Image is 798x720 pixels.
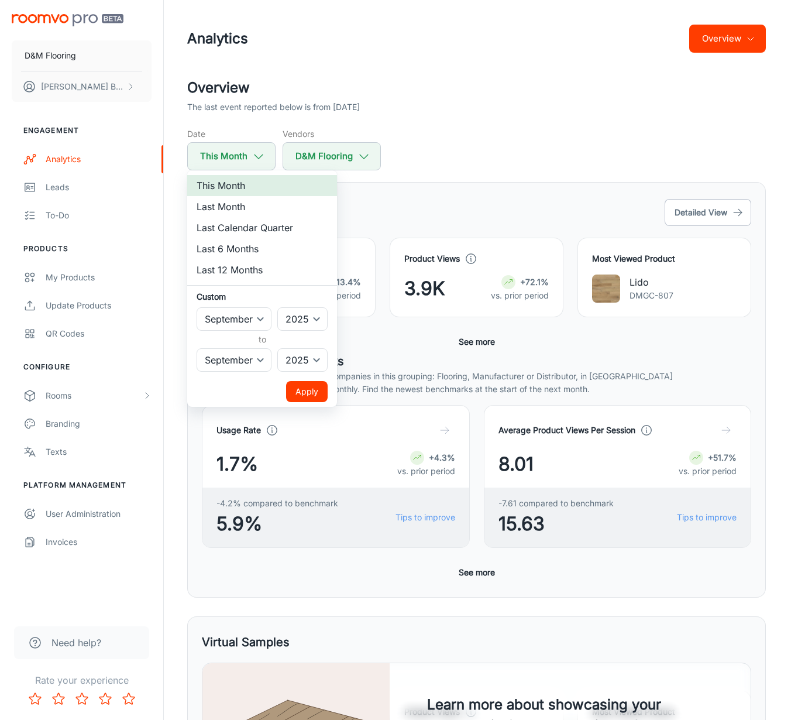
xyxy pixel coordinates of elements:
[199,333,325,346] h6: to
[197,290,328,303] h6: Custom
[187,238,337,259] li: Last 6 Months
[187,196,337,217] li: Last Month
[187,175,337,196] li: This Month
[187,217,337,238] li: Last Calendar Quarter
[286,381,328,402] button: Apply
[187,259,337,280] li: Last 12 Months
